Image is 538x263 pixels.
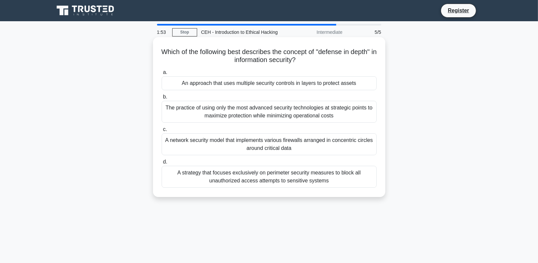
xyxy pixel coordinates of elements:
[163,94,167,99] span: b.
[162,133,377,155] div: A network security model that implements various firewalls arranged in concentric circles around ...
[197,26,288,39] div: CEH - Introduction to Ethical Hacking
[163,126,167,132] span: c.
[163,159,167,164] span: d.
[162,166,377,188] div: A strategy that focuses exclusively on perimeter security measures to block all unauthorized acce...
[163,69,167,75] span: a.
[346,26,385,39] div: 5/5
[161,48,377,64] h5: Which of the following best describes the concept of "defense in depth" in information security?
[153,26,172,39] div: 1:53
[172,28,197,36] a: Stop
[444,6,473,15] a: Register
[162,76,377,90] div: An approach that uses multiple security controls in layers to protect assets
[288,26,346,39] div: Intermediate
[162,101,377,123] div: The practice of using only the most advanced security technologies at strategic points to maximiz...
